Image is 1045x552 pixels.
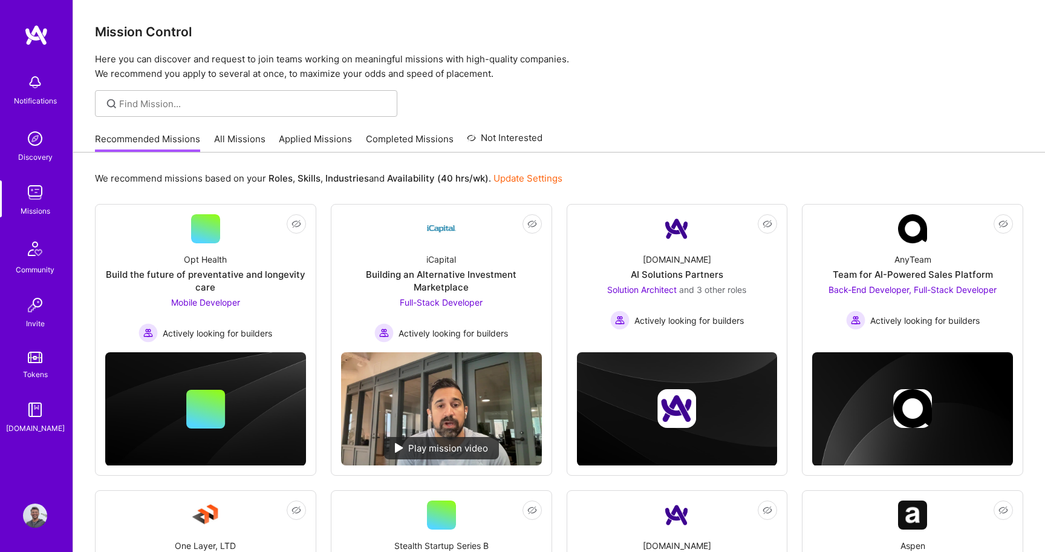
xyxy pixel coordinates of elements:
[23,126,47,151] img: discovery
[24,24,48,46] img: logo
[341,214,542,343] a: Company LogoiCapitalBuilding an Alternative Investment MarketplaceFull-Stack Developer Actively l...
[493,172,562,184] a: Update Settings
[23,293,47,317] img: Invite
[184,253,227,266] div: Opt Health
[643,253,711,266] div: [DOMAIN_NAME]
[395,443,403,453] img: play
[426,253,456,266] div: iCapital
[26,317,45,330] div: Invite
[662,214,691,243] img: Company Logo
[679,284,746,295] span: and 3 other roles
[998,505,1008,515] i: icon EyeClosed
[467,131,542,153] a: Not Interested
[893,389,932,428] img: Company logo
[269,172,293,184] b: Roles
[21,234,50,263] img: Community
[870,314,980,327] span: Actively looking for builders
[894,253,931,266] div: AnyTeam
[23,398,47,422] img: guide book
[119,97,388,110] input: Find Mission...
[341,352,542,465] img: No Mission
[291,505,301,515] i: icon EyeClosed
[399,327,508,340] span: Actively looking for builders
[631,268,723,281] div: AI Solutions Partners
[105,214,306,343] a: Opt HealthBuild the future of preventative and longevity careMobile Developer Actively looking fo...
[341,268,542,294] div: Building an Alternative Investment Marketplace
[374,323,394,343] img: Actively looking for builders
[527,505,537,515] i: icon EyeClosed
[607,284,677,295] span: Solution Architect
[291,219,301,229] i: icon EyeClosed
[577,214,778,335] a: Company Logo[DOMAIN_NAME]AI Solutions PartnersSolution Architect and 3 other rolesActively lookin...
[95,133,200,153] a: Recommended Missions
[325,172,369,184] b: Industries
[812,352,1013,466] img: cover
[643,539,711,552] div: [DOMAIN_NAME]
[23,70,47,94] img: bell
[95,172,562,185] p: We recommend missions based on your , , and .
[23,504,47,528] img: User Avatar
[28,352,42,363] img: tokens
[657,389,696,428] img: Company logo
[394,539,489,552] div: Stealth Startup Series B
[95,52,1023,81] p: Here you can discover and request to join teams working on meaningful missions with high-quality ...
[214,133,265,153] a: All Missions
[191,501,220,530] img: Company Logo
[898,501,927,530] img: Company Logo
[163,327,272,340] span: Actively looking for builders
[833,268,993,281] div: Team for AI-Powered Sales Platform
[18,151,53,163] div: Discovery
[577,352,778,466] img: cover
[846,310,865,330] img: Actively looking for builders
[384,437,499,459] div: Play mission video
[366,133,454,153] a: Completed Missions
[400,297,483,307] span: Full-Stack Developer
[662,501,691,530] img: Company Logo
[387,172,489,184] b: Availability (40 hrs/wk)
[16,263,54,276] div: Community
[23,180,47,205] img: teamwork
[138,323,158,343] img: Actively looking for builders
[763,505,772,515] i: icon EyeClosed
[427,214,456,243] img: Company Logo
[900,539,925,552] div: Aspen
[279,133,352,153] a: Applied Missions
[20,504,50,528] a: User Avatar
[763,219,772,229] i: icon EyeClosed
[105,97,119,111] i: icon SearchGrey
[829,284,997,295] span: Back-End Developer, Full-Stack Developer
[14,94,57,107] div: Notifications
[527,219,537,229] i: icon EyeClosed
[175,539,236,552] div: One Layer, LTD
[998,219,1008,229] i: icon EyeClosed
[298,172,321,184] b: Skills
[105,352,306,466] img: cover
[105,268,306,294] div: Build the future of preventative and longevity care
[6,422,65,435] div: [DOMAIN_NAME]
[23,368,48,381] div: Tokens
[610,310,630,330] img: Actively looking for builders
[898,214,927,243] img: Company Logo
[171,297,240,307] span: Mobile Developer
[95,24,1023,39] h3: Mission Control
[21,205,50,217] div: Missions
[634,314,744,327] span: Actively looking for builders
[812,214,1013,335] a: Company LogoAnyTeamTeam for AI-Powered Sales PlatformBack-End Developer, Full-Stack Developer Act...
